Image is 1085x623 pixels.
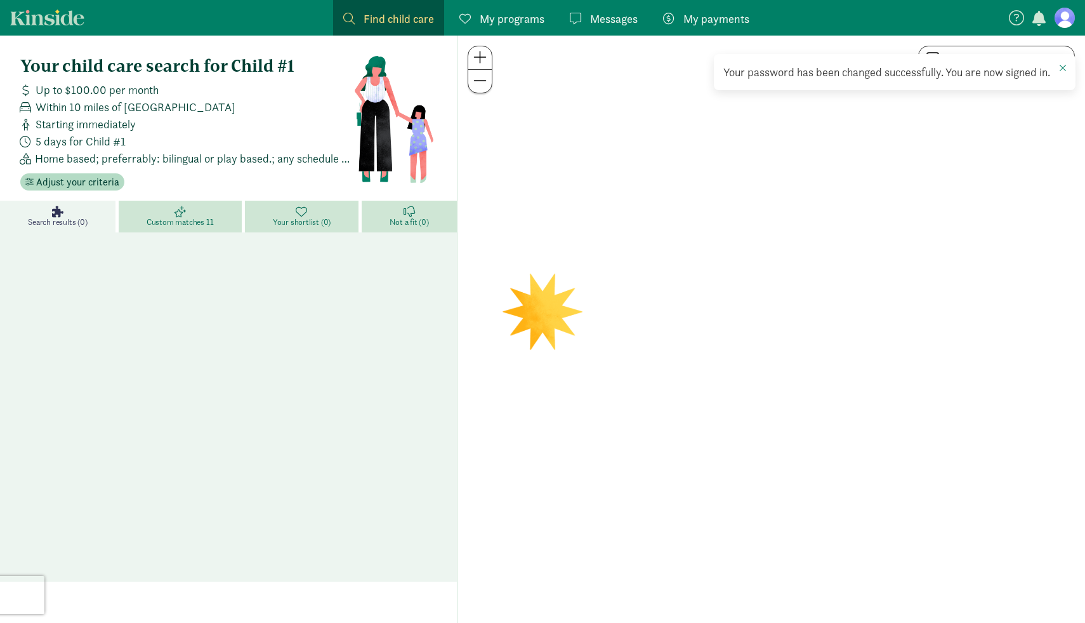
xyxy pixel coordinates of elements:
span: Your shortlist (0) [273,217,331,227]
span: 5 days for Child #1 [36,133,126,150]
label: Search as I move the map [939,51,1067,66]
span: Within 10 miles of [GEOGRAPHIC_DATA] [36,98,235,116]
span: Up to $100.00 per month [36,81,159,98]
h4: Your child care search for Child #1 [20,56,353,76]
a: Custom matches 11 [119,201,245,232]
span: Not a fit (0) [390,217,428,227]
span: My programs [480,10,544,27]
a: Kinside [10,10,84,25]
a: Your shortlist (0) [245,201,362,232]
button: Adjust your criteria [20,173,124,191]
span: Find child care [364,10,434,27]
span: My payments [683,10,749,27]
span: Home based; preferrably: bilingual or play based.; any schedule type [35,150,353,167]
span: Starting immediately [36,116,136,133]
span: Search results (0) [28,217,87,227]
span: Adjust your criteria [36,175,119,190]
a: Not a fit (0) [362,201,457,232]
span: Custom matches 11 [147,217,214,227]
span: Messages [590,10,638,27]
div: Your password has been changed successfully. You are now signed in. [723,64,1066,81]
